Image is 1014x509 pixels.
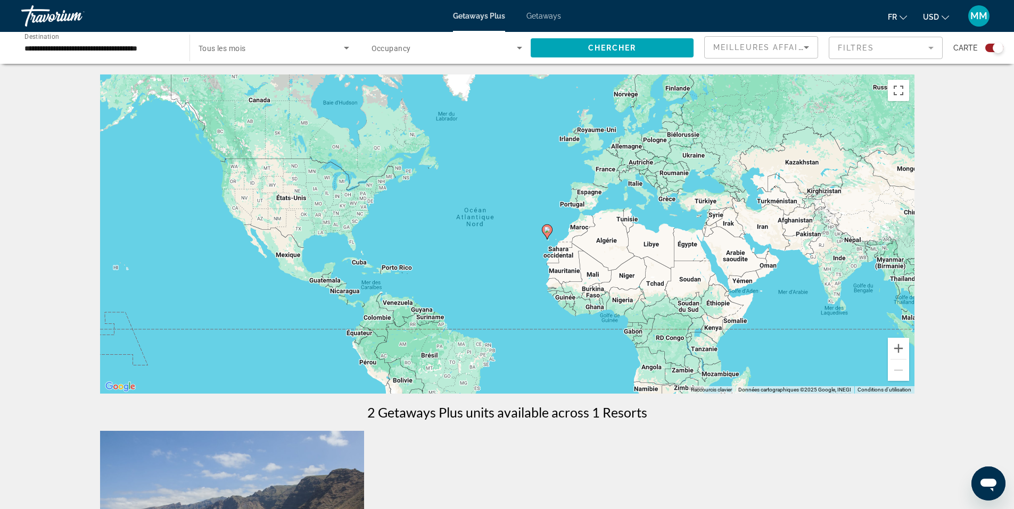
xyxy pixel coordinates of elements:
button: Change language [888,9,907,24]
span: Tous les mois [199,44,246,53]
span: Chercher [588,44,637,52]
button: Filter [829,36,943,60]
mat-select: Sort by [713,41,809,54]
span: Carte [953,40,977,55]
button: Zoom arrière [888,360,909,381]
a: Travorium [21,2,128,30]
button: Passer en plein écran [888,80,909,101]
a: Ouvrir cette zone dans Google Maps (dans une nouvelle fenêtre) [103,380,138,394]
span: Destination [24,32,59,40]
button: User Menu [965,5,993,27]
button: Zoom avant [888,338,909,359]
span: USD [923,13,939,21]
span: Données cartographiques ©2025 Google, INEGI [738,387,851,393]
span: MM [970,11,987,21]
span: fr [888,13,897,21]
a: Getaways Plus [453,12,505,20]
img: Google [103,380,138,394]
button: Raccourcis clavier [691,386,732,394]
button: Change currency [923,9,949,24]
h1: 2 Getaways Plus units available across 1 Resorts [367,404,647,420]
button: Chercher [531,38,694,57]
a: Getaways [526,12,561,20]
iframe: Bouton de lancement de la fenêtre de messagerie [971,466,1005,500]
span: Meilleures affaires [713,43,815,52]
span: Occupancy [372,44,411,53]
a: Conditions d'utilisation (s'ouvre dans un nouvel onglet) [858,387,911,393]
